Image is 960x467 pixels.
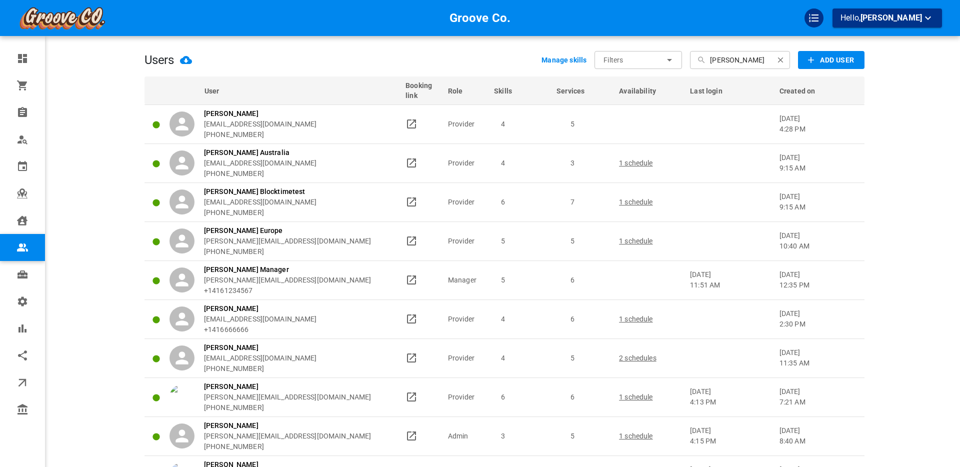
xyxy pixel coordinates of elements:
p: Admin [448,431,485,441]
p: 6 [546,275,599,285]
p: 7:21 am [779,397,855,407]
svg: Active [152,159,160,168]
p: 5 [546,431,599,441]
p: 12:35 pm [779,280,855,290]
p: 1 schedule [619,197,681,207]
p: [DATE] [690,269,770,290]
p: 4 [476,314,530,324]
p: 11:35 am [779,358,855,368]
p: 4 [476,119,530,129]
span: Availability [619,86,669,96]
span: [PERSON_NAME] [860,13,922,22]
p: 4:15 pm [690,436,770,446]
p: [PERSON_NAME] Blocktimetest [204,186,317,197]
svg: Export [180,54,192,66]
p: [PHONE_NUMBER] [204,441,371,452]
div: QuickStart Guide [804,8,823,27]
p: [PERSON_NAME] Manager [204,264,371,275]
p: Provider [448,392,485,402]
p: [PERSON_NAME] [204,420,371,431]
p: 2:30 pm [779,319,855,329]
button: Add User [798,51,864,69]
th: Booking link [401,76,443,104]
p: 6 [546,392,599,402]
p: 5 [546,119,599,129]
p: [EMAIL_ADDRESS][DOMAIN_NAME] [204,197,317,207]
input: Search [710,51,769,69]
p: 1 schedule [619,392,681,402]
p: Provider [448,158,485,168]
p: Hello, [840,12,934,24]
p: [PHONE_NUMBER] [204,402,371,413]
p: 6 [546,314,599,324]
b: Manage skills [541,56,586,64]
p: [DATE] [779,230,855,251]
button: Hello,[PERSON_NAME] [832,8,942,27]
p: [PERSON_NAME][EMAIL_ADDRESS][DOMAIN_NAME] [204,236,371,246]
p: [PHONE_NUMBER] [204,168,317,179]
img: company-logo [18,5,106,30]
p: 4:13 pm [690,397,770,407]
p: +1416666666 [204,324,317,335]
p: Provider [448,197,485,207]
p: Provider [448,119,485,129]
p: [DATE] [779,347,855,368]
a: Manage skills [541,55,586,65]
p: [PHONE_NUMBER] [204,363,317,374]
p: Provider [448,314,485,324]
svg: Active [152,276,160,285]
p: [EMAIL_ADDRESS][DOMAIN_NAME] [204,314,317,324]
p: 7 [546,197,599,207]
p: 10:40 am [779,241,855,251]
p: 3 [546,158,599,168]
p: 2 schedules [619,353,681,363]
p: [PERSON_NAME] Australia [204,147,317,158]
p: 1 schedule [619,236,681,246]
p: 11:51 am [690,280,770,290]
p: 4:28 pm [779,124,855,134]
button: clear [773,53,787,67]
p: 9:15 am [779,163,855,173]
p: Manager [448,275,485,285]
p: [PERSON_NAME][EMAIL_ADDRESS][DOMAIN_NAME] [204,392,371,402]
svg: Active [152,354,160,363]
p: [DATE] [690,386,770,407]
svg: Active [152,237,160,246]
span: Role [448,86,476,96]
svg: Active [152,198,160,207]
span: Skills [494,86,525,96]
p: [PERSON_NAME][EMAIL_ADDRESS][DOMAIN_NAME] [204,431,371,441]
p: 5 [546,353,599,363]
p: [EMAIL_ADDRESS][DOMAIN_NAME] [204,353,317,363]
p: 1 schedule [619,431,681,441]
span: Add User [820,54,854,66]
p: [PHONE_NUMBER] [204,207,317,218]
p: Provider [448,236,485,246]
svg: Active [152,315,160,324]
p: Provider [448,353,485,363]
img: User [169,384,194,409]
p: 5 [476,275,530,285]
p: [PHONE_NUMBER] [204,246,371,257]
p: [DATE] [779,269,855,290]
span: User [169,86,232,96]
p: 1 schedule [619,158,681,168]
p: [DATE] [779,191,855,212]
p: 5 [476,236,530,246]
p: [DATE] [779,386,855,407]
p: 1 schedule [619,314,681,324]
p: 6 [476,392,530,402]
p: [PERSON_NAME] [204,381,371,392]
p: 8:40 am [779,436,855,446]
span: Created on [779,86,828,96]
span: Last login [690,86,735,96]
p: [PERSON_NAME] [204,342,317,353]
p: [DATE] [779,425,855,446]
p: 5 [546,236,599,246]
h6: Groove Co. [449,8,511,27]
p: 6 [476,197,530,207]
p: [EMAIL_ADDRESS][DOMAIN_NAME] [204,119,317,129]
p: [PERSON_NAME] Europe [204,225,371,236]
p: [DATE] [779,152,855,173]
p: [EMAIL_ADDRESS][DOMAIN_NAME] [204,158,317,168]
